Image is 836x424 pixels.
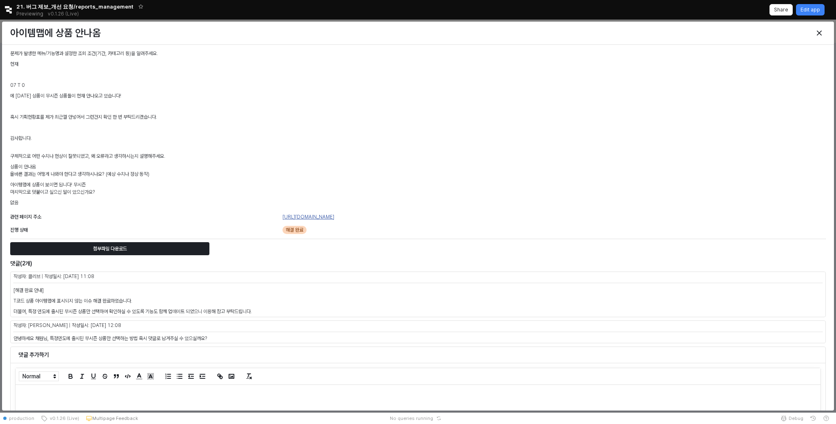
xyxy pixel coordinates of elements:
span: No queries running [390,415,433,422]
h6: 댓글 추가하기 [18,351,818,358]
span: 관련 페이지 주소 [10,214,41,220]
span: production [9,415,34,422]
button: Help [820,413,833,424]
a: [URL][DOMAIN_NAME] [282,214,334,220]
p: T코드 상품 아이템맵에 표시되지 않는 이슈 해결 완료하였습니다. [13,297,823,305]
button: History [807,413,820,424]
p: 현재 [10,60,826,68]
p: 상품이 안나옴 [10,163,826,170]
span: v0.1.26 (Live) [47,415,79,422]
span: 해결 완료 [286,226,303,234]
h6: 댓글(2개) [10,260,552,267]
button: Share app [769,4,793,15]
button: Reset app state [435,416,443,421]
p: 혹시 기획현황표를 제가 최근껄 안넣어서 그런건지 확인 한 번 부탁드리겠습니다. [10,113,826,121]
button: Add app to favorites [137,2,145,11]
div: 구체적으로 어떤 수치나 현상이 잘못되었고, 왜 오류라고 생각하시는지 설명해주세요. 올바른 결과는 어떻게 나와야 한다고 생각하시나요? (예상 수치나 정상 동작) 마지막으로 덧붙... [10,50,826,210]
button: 첨부파일 다운로드 [10,242,209,255]
p: 작성자: [PERSON_NAME] | 작성일시: [DATE] 12:08 [13,322,619,329]
p: Share [774,7,788,13]
button: Debug [777,413,807,424]
p: 문제가 발생한 메뉴/기능명과 설정한 조회 조건(기간, 카테고리 등)을 알려주세요. [10,50,826,57]
p: [해결 완료 안내] [13,287,823,294]
span: Previewing [16,10,43,18]
p: 첨부파일 다운로드 [93,245,127,252]
p: 아이템맵에 상품이 보이면 됩니다! 무시즌 [10,181,826,188]
span: Debug [789,415,803,422]
button: Edit app [796,4,825,15]
p: 안녕하세요 채원님, 특정연도에 출시된 무시즌 상품만 선택하는 방법 혹시 댓글로 남겨주실 수 있으실까요? [13,335,823,342]
p: Edit app [800,7,820,13]
p: 작성자: 클리브 | 작성일시: [DATE] 11:08 [13,273,619,280]
span: 진행 상태 [10,227,28,233]
p: v0.1.26 (Live) [48,11,79,17]
button: Close [813,26,826,40]
div: Previewing v0.1.26 (Live) [16,8,83,20]
button: Multipage Feedback [82,413,141,424]
p: 감사합니다. [10,135,826,142]
h3: 아이템맵에 상품 안나옴 [10,27,620,39]
p: 없음 [10,199,826,206]
p: 더불어, 특정 연도에 출시된 무시즌 상품만 선택하여 확인하실 수 있도록 기능도 함께 업데이트 되었으니 이용해 참고 부탁드립니다. [13,308,823,315]
p: 에 [DATE] 상품이 무시즌 상품들이 현재 안나오고 있습니다! [10,92,826,99]
span: 21. 버그 제보_개선 요청/reports_management [16,2,133,11]
button: Releases and History [43,8,83,20]
button: v0.1.26 (Live) [38,413,82,424]
p: Multipage Feedback [92,415,138,422]
p: 07 T 0 [10,82,826,89]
